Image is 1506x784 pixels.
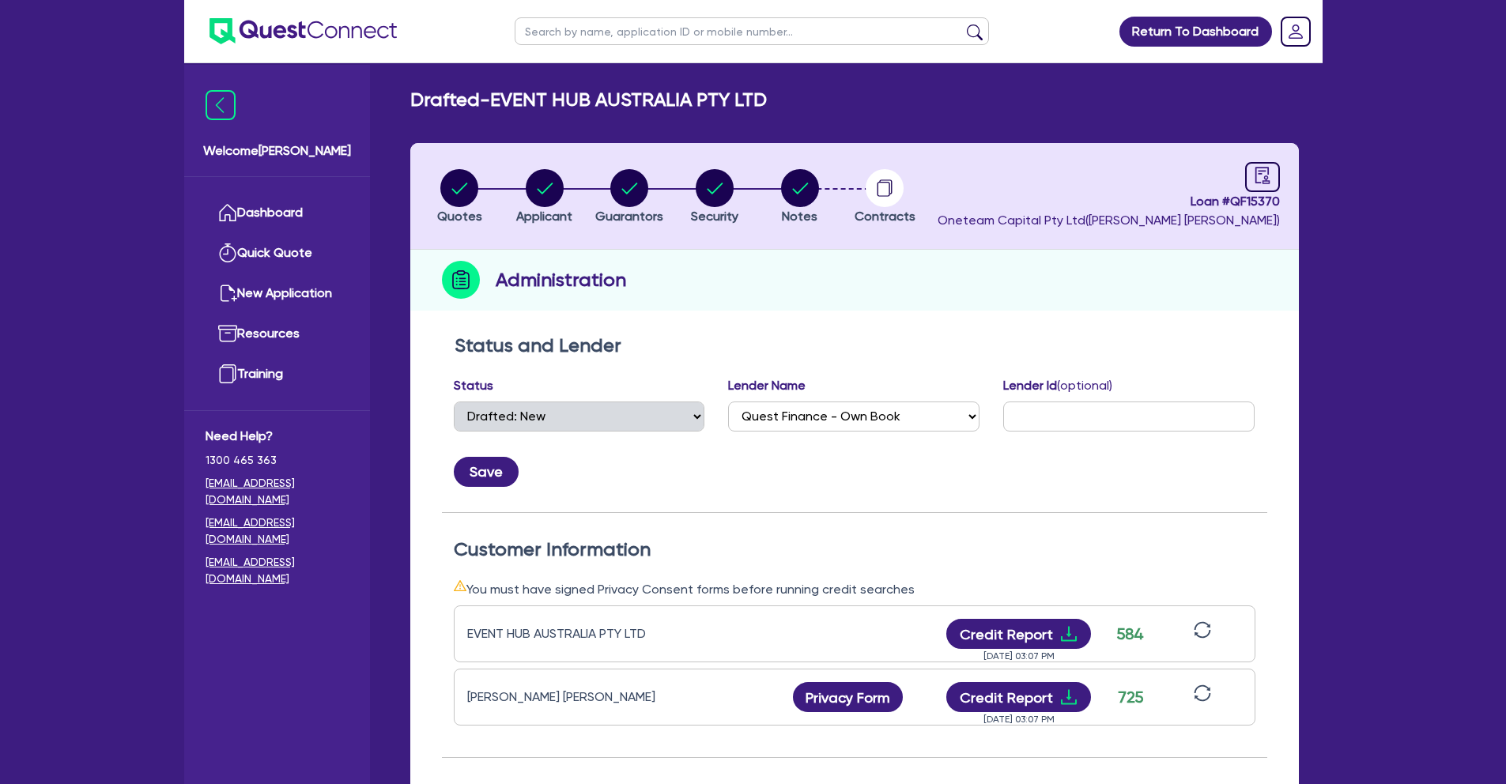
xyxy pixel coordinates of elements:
[206,273,349,314] a: New Application
[218,284,237,303] img: new-application
[1111,685,1150,709] div: 725
[203,141,351,160] span: Welcome [PERSON_NAME]
[1111,622,1150,646] div: 584
[728,376,806,395] label: Lender Name
[206,427,349,446] span: Need Help?
[454,376,493,395] label: Status
[467,624,665,643] div: EVENT HUB AUSTRALIA PTY LTD
[690,168,739,227] button: Security
[455,334,1255,357] h2: Status and Lender
[454,457,519,487] button: Save
[410,89,767,111] h2: Drafted - EVENT HUB AUSTRALIA PTY LTD
[206,554,349,587] a: [EMAIL_ADDRESS][DOMAIN_NAME]
[496,266,626,294] h2: Administration
[1057,378,1112,393] span: (optional)
[938,192,1280,211] span: Loan # QF15370
[436,168,483,227] button: Quotes
[206,354,349,394] a: Training
[454,579,1255,599] div: You must have signed Privacy Consent forms before running credit searches
[206,452,349,469] span: 1300 465 363
[206,233,349,273] a: Quick Quote
[209,18,397,44] img: quest-connect-logo-blue
[595,209,663,224] span: Guarantors
[206,193,349,233] a: Dashboard
[454,579,466,592] span: warning
[454,538,1255,561] h2: Customer Information
[782,209,817,224] span: Notes
[516,209,572,224] span: Applicant
[1275,11,1316,52] a: Dropdown toggle
[1189,620,1216,648] button: sync
[218,324,237,343] img: resources
[946,619,1091,649] button: Credit Reportdownload
[691,209,738,224] span: Security
[1189,684,1216,711] button: sync
[218,243,237,262] img: quick-quote
[1003,376,1112,395] label: Lender Id
[1119,17,1272,47] a: Return To Dashboard
[946,682,1091,712] button: Credit Reportdownload
[218,364,237,383] img: training
[854,168,916,227] button: Contracts
[467,688,665,707] div: [PERSON_NAME] [PERSON_NAME]
[1194,621,1211,639] span: sync
[206,90,236,120] img: icon-menu-close
[855,209,915,224] span: Contracts
[594,168,664,227] button: Guarantors
[793,682,904,712] button: Privacy Form
[515,168,573,227] button: Applicant
[1254,167,1271,184] span: audit
[1059,624,1078,643] span: download
[206,475,349,508] a: [EMAIL_ADDRESS][DOMAIN_NAME]
[442,261,480,299] img: step-icon
[206,514,349,548] a: [EMAIL_ADDRESS][DOMAIN_NAME]
[780,168,820,227] button: Notes
[1059,688,1078,707] span: download
[938,213,1280,228] span: Oneteam Capital Pty Ltd ( [PERSON_NAME] [PERSON_NAME] )
[437,209,482,224] span: Quotes
[1194,684,1211,702] span: sync
[206,314,349,354] a: Resources
[515,17,989,45] input: Search by name, application ID or mobile number...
